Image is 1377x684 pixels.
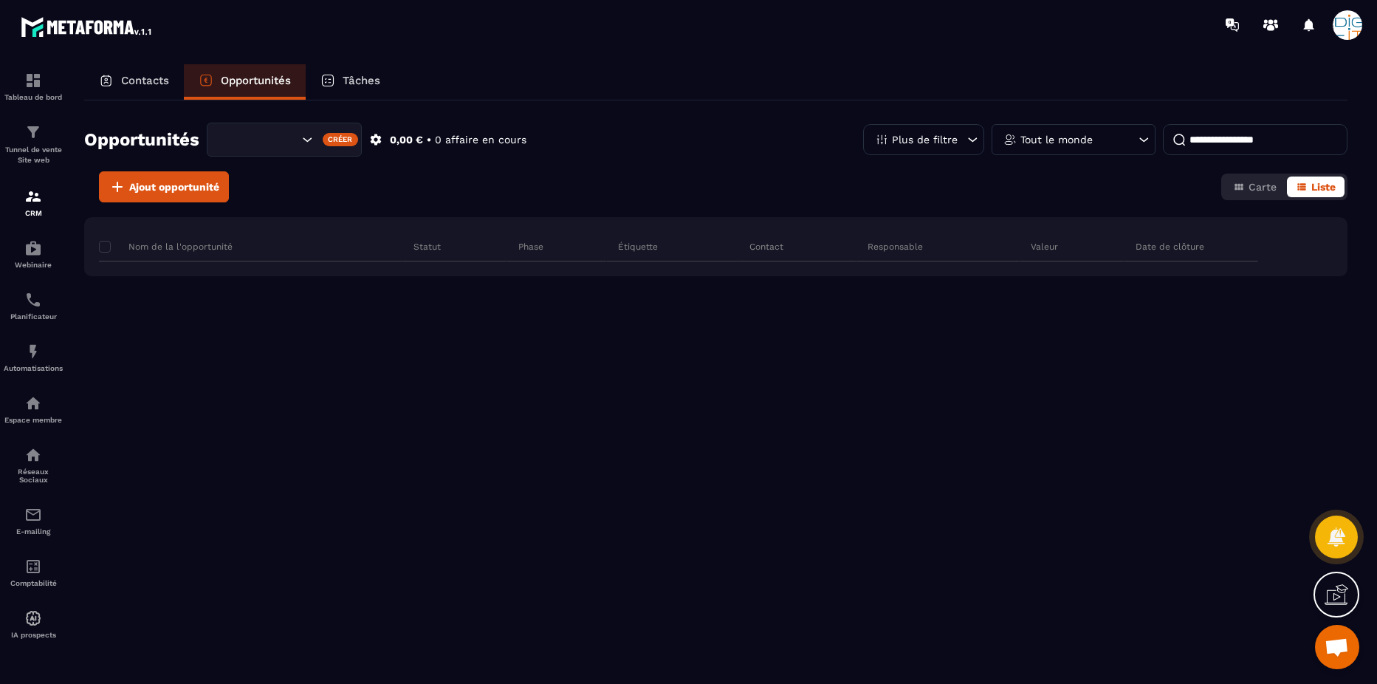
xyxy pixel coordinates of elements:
[4,383,63,435] a: automationsautomationsEspace membre
[518,241,543,253] p: Phase
[4,93,63,101] p: Tableau de bord
[24,188,42,205] img: formation
[4,280,63,332] a: schedulerschedulerPlanificateur
[343,74,380,87] p: Tâches
[390,133,423,147] p: 0,00 €
[749,241,783,253] p: Contact
[121,74,169,87] p: Contacts
[868,241,923,253] p: Responsable
[1020,134,1093,145] p: Tout le monde
[24,446,42,464] img: social-network
[99,171,229,202] button: Ajout opportunité
[4,261,63,269] p: Webinaire
[4,312,63,321] p: Planificateur
[427,133,431,147] p: •
[4,61,63,112] a: formationformationTableau de bord
[221,74,291,87] p: Opportunités
[24,123,42,141] img: formation
[1315,625,1359,669] div: Ouvrir le chat
[4,416,63,424] p: Espace membre
[84,64,184,100] a: Contacts
[184,64,306,100] a: Opportunités
[413,241,441,253] p: Statut
[24,239,42,257] img: automations
[4,145,63,165] p: Tunnel de vente Site web
[4,631,63,639] p: IA prospects
[24,394,42,412] img: automations
[4,468,63,484] p: Réseaux Sociaux
[84,125,199,154] h2: Opportunités
[323,133,359,146] div: Créer
[4,209,63,217] p: CRM
[435,133,526,147] p: 0 affaire en cours
[4,547,63,598] a: accountantaccountantComptabilité
[1136,241,1204,253] p: Date de clôture
[4,112,63,177] a: formationformationTunnel de vente Site web
[4,527,63,536] p: E-mailing
[207,123,362,157] div: Search for option
[1249,181,1277,193] span: Carte
[892,134,958,145] p: Plus de filtre
[4,579,63,587] p: Comptabilité
[24,343,42,360] img: automations
[4,495,63,547] a: emailemailE-mailing
[24,609,42,627] img: automations
[220,131,298,148] input: Search for option
[99,241,233,253] p: Nom de la l'opportunité
[4,177,63,228] a: formationformationCRM
[24,558,42,575] img: accountant
[1311,181,1336,193] span: Liste
[4,364,63,372] p: Automatisations
[4,332,63,383] a: automationsautomationsAutomatisations
[24,291,42,309] img: scheduler
[1224,177,1285,197] button: Carte
[24,72,42,89] img: formation
[1287,177,1345,197] button: Liste
[24,506,42,524] img: email
[1031,241,1058,253] p: Valeur
[129,179,219,194] span: Ajout opportunité
[21,13,154,40] img: logo
[618,241,658,253] p: Étiquette
[4,435,63,495] a: social-networksocial-networkRéseaux Sociaux
[306,64,395,100] a: Tâches
[4,228,63,280] a: automationsautomationsWebinaire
